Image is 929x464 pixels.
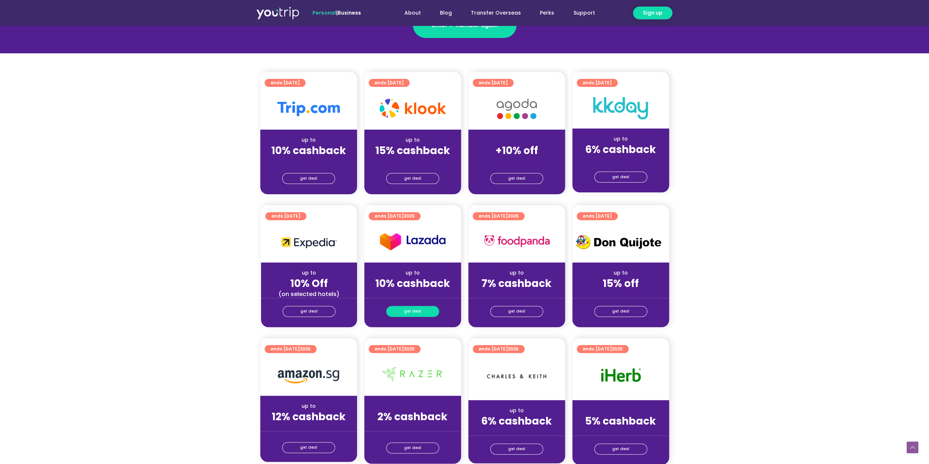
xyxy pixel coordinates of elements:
span: Sign up [643,9,663,17]
a: get deal [490,444,543,455]
strong: 15% cashback [375,143,450,158]
div: up to [370,269,455,277]
div: up to [474,407,559,414]
a: Transfer Overseas [461,6,530,20]
a: ends [DATE]2025 [369,345,421,353]
a: get deal [282,442,335,453]
a: ends [DATE] [577,212,618,220]
div: up to [370,402,455,410]
span: 2025 [508,346,519,352]
div: (for stays only) [266,157,351,165]
span: Personal [312,9,336,16]
strong: 12% cashback [272,410,346,424]
a: ends [DATE]2025 [369,212,421,220]
a: get deal [490,173,543,184]
a: ends [DATE]2025 [473,345,525,353]
span: ends [DATE] [375,79,404,87]
a: get deal [283,306,335,317]
div: (for stays only) [474,157,559,165]
a: ends [DATE] [265,79,306,87]
span: get deal [612,306,629,317]
div: up to [370,136,455,144]
a: About [395,6,430,20]
span: ends [DATE] [270,345,311,353]
span: ends [DATE] [583,79,612,87]
div: (for stays only) [266,423,351,431]
div: (for stays only) [578,156,663,164]
div: (for stays only) [474,290,559,298]
a: Perks [530,6,564,20]
span: ends [DATE] [479,345,519,353]
span: up to [510,136,523,143]
a: get deal [594,306,647,317]
strong: 7% cashback [481,276,552,291]
div: up to [267,269,351,277]
a: get deal [386,173,439,184]
span: ends [DATE] [583,212,612,220]
span: 2025 [404,346,415,352]
a: get deal [282,173,335,184]
a: get deal [386,306,439,317]
span: get deal [508,173,525,184]
strong: 10% cashback [375,276,450,291]
a: ends [DATE]2025 [577,345,629,353]
span: 2025 [612,346,623,352]
span: get deal [404,306,421,317]
a: get deal [386,442,439,453]
div: (for stays only) [370,157,455,165]
a: get deal [594,444,647,455]
a: Sign up [633,7,672,19]
strong: 5% cashback [585,414,656,428]
div: up to [266,136,351,144]
div: (for stays only) [578,290,663,298]
div: up to [578,407,663,414]
div: (for stays only) [370,290,455,298]
strong: 6% cashback [481,414,552,428]
a: ends [DATE] [577,79,618,87]
span: get deal [612,172,629,182]
div: (on selected hotels) [267,290,351,298]
a: Business [338,9,361,16]
span: get deal [612,444,629,454]
strong: 10% cashback [271,143,346,158]
span: ends [DATE] [271,212,300,220]
span: get deal [300,442,317,453]
a: get deal [490,306,543,317]
a: Support [564,6,604,20]
span: 2025 [300,346,311,352]
strong: 10% Off [290,276,328,291]
div: (for stays only) [578,428,663,436]
span: | [312,9,361,16]
div: (for stays only) [474,428,559,436]
a: ends [DATE] [473,79,514,87]
span: ends [DATE] [270,79,300,87]
span: ends [DATE] [583,345,623,353]
strong: 2% cashback [377,410,448,424]
span: get deal [404,443,421,453]
div: (for stays only) [370,423,455,431]
a: ends [DATE]2025 [265,345,316,353]
nav: Menu [381,6,604,20]
div: up to [578,269,663,277]
span: get deal [508,444,525,454]
span: ends [DATE] [479,79,508,87]
strong: +10% off [495,143,538,158]
div: up to [266,402,351,410]
div: up to [474,269,559,277]
span: get deal [404,173,421,184]
span: get deal [300,173,317,184]
span: get deal [508,306,525,317]
span: ends [DATE] [479,212,519,220]
a: get deal [594,172,647,183]
div: up to [578,135,663,143]
span: ends [DATE] [375,345,415,353]
span: get deal [300,306,318,317]
span: ends [DATE] [375,212,415,220]
a: ends [DATE]2025 [473,212,525,220]
strong: 15% off [603,276,639,291]
a: ends [DATE] [369,79,410,87]
span: 2025 [404,213,415,219]
span: 2025 [508,213,519,219]
strong: 6% cashback [585,142,656,157]
a: ends [DATE] [265,212,306,220]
